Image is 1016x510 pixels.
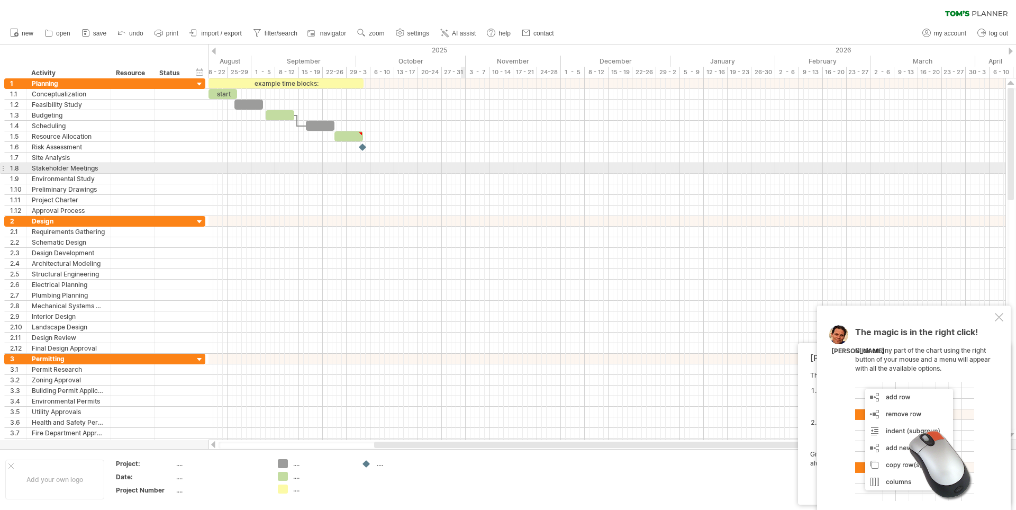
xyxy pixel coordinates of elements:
div: 19 - 23 [728,67,751,78]
div: 3.3 [10,386,26,396]
div: 1.6 [10,142,26,152]
div: 2.4 [10,258,26,269]
a: undo [115,26,147,40]
div: 1.11 [10,195,26,205]
div: 1.10 [10,184,26,194]
a: help [484,26,514,40]
span: settings [407,30,429,37]
span: navigator [320,30,346,37]
span: contact [533,30,554,37]
div: Status [159,68,183,78]
div: [PERSON_NAME]'s AI-assistant [810,353,993,363]
div: 15 - 19 [299,67,323,78]
div: Schematic Design [32,237,105,247]
div: Environmental Permits [32,396,105,406]
div: 23 - 27 [847,67,870,78]
div: Health and Safety Permits [32,417,105,427]
div: Activity [31,68,105,78]
div: 16 - 20 [918,67,942,78]
div: 1 - 5 [251,67,275,78]
div: 2.11 [10,333,26,343]
div: Project Charter [32,195,105,205]
div: Electrical Planning [32,280,105,290]
div: 3.1 [10,364,26,374]
div: March 2026 [870,56,975,67]
div: 2.6 [10,280,26,290]
div: Approval Process [32,205,105,216]
div: 3.4 [10,396,26,406]
div: .... [176,472,265,481]
div: February 2026 [775,56,870,67]
div: Mechanical Systems Design [32,301,105,311]
a: save [79,26,110,40]
a: print [152,26,182,40]
span: filter/search [265,30,297,37]
div: 26-30 [751,67,775,78]
span: import / export [201,30,242,37]
div: 8 - 12 [275,67,299,78]
div: Architectural Modeling [32,258,105,269]
div: Click on any part of the chart using the right button of your mouse and a menu will appear with a... [855,328,993,502]
div: 1.7 [10,153,26,163]
div: Planning [32,78,105,88]
div: Preliminary Drawings [32,184,105,194]
div: 2.2 [10,237,26,247]
div: 27 - 31 [442,67,466,78]
span: open [56,30,70,37]
div: 20-24 [418,67,442,78]
div: Stakeholder Meetings [32,163,105,173]
div: Fire Department Approval [32,428,105,438]
div: 2.9 [10,311,26,321]
div: 2 - 6 [870,67,894,78]
div: Building Permit Application [32,386,105,396]
div: 22-26 [323,67,347,78]
a: navigator [306,26,349,40]
div: 16 - 20 [823,67,847,78]
div: 1 - 5 [561,67,585,78]
div: 9 - 13 [799,67,823,78]
div: Resource Allocation [32,131,105,141]
div: 10 - 14 [489,67,513,78]
div: 3 [10,354,26,364]
div: 2.10 [10,322,26,332]
div: 22-26 [632,67,656,78]
div: November 2025 [466,56,561,67]
a: filter/search [250,26,301,40]
div: 3.2 [10,375,26,385]
div: Budgeting [32,110,105,120]
div: 2.5 [10,269,26,279]
div: 18 - 22 [204,67,228,78]
a: AI assist [438,26,479,40]
div: 8 - 12 [585,67,609,78]
div: 3 - 7 [466,67,489,78]
div: start [208,89,237,99]
span: new [22,30,33,37]
div: 5 - 9 [680,67,704,78]
div: 2.1 [10,227,26,237]
span: The magic is in the right click! [855,327,978,343]
div: October 2025 [356,56,466,67]
div: .... [176,459,265,468]
span: save [93,30,106,37]
div: Utility Approvals [32,407,105,417]
div: Requirements Gathering [32,227,105,237]
div: 25-29 [228,67,251,78]
div: 13 - 17 [394,67,418,78]
a: import / export [187,26,245,40]
div: .... [176,486,265,495]
div: Permitting [32,354,105,364]
a: new [7,26,37,40]
div: Plumbing Planning [32,290,105,300]
div: September 2025 [251,56,356,67]
div: December 2025 [561,56,670,67]
div: 2.7 [10,290,26,300]
div: Risk Assessment [32,142,105,152]
div: 1.12 [10,205,26,216]
div: .... [293,472,351,481]
div: 1 [10,78,26,88]
span: undo [129,30,143,37]
div: Resource [116,68,148,78]
div: Project: [116,459,174,468]
a: settings [393,26,432,40]
div: Historical Preservation Approval [32,439,105,449]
